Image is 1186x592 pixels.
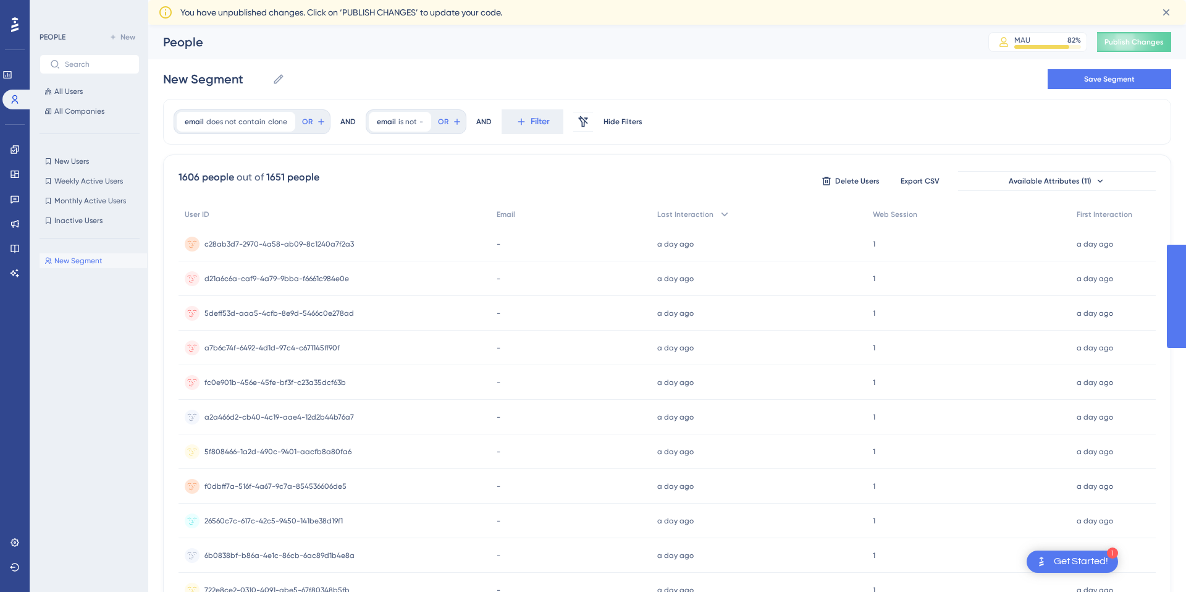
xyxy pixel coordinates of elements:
time: a day ago [657,413,694,421]
span: a2a466d2-cb40-4c19-aae4-12d2b44b76a7 [204,412,354,422]
button: Hide Filters [603,112,642,132]
time: a day ago [657,309,694,318]
span: You have unpublished changes. Click on ‘PUBLISH CHANGES’ to update your code. [180,5,502,20]
button: Inactive Users [40,213,140,228]
span: 1 [873,412,875,422]
div: out of [237,170,264,185]
time: a day ago [1077,344,1113,352]
button: New Users [40,154,140,169]
span: 6b0838bf-b86a-4e1c-86cb-6ac89d1b4e8a [204,551,355,560]
time: a day ago [657,274,694,283]
time: a day ago [1077,378,1113,387]
time: a day ago [657,551,694,560]
span: clone [268,117,287,127]
time: a day ago [1077,517,1113,525]
span: Monthly Active Users [54,196,126,206]
button: Weekly Active Users [40,174,140,188]
span: First Interaction [1077,209,1132,219]
span: OR [438,117,448,127]
iframe: UserGuiding AI Assistant Launcher [1134,543,1171,580]
span: fc0e901b-456e-45fe-bf3f-c23a35dcf63b [204,378,346,387]
div: Get Started! [1054,555,1108,569]
span: Save Segment [1084,74,1135,84]
span: 1 [873,516,875,526]
span: Filter [531,114,550,129]
button: Filter [502,109,563,134]
div: People [163,33,957,51]
button: Available Attributes (11) [958,171,1156,191]
span: email [185,117,204,127]
span: New Users [54,156,89,166]
span: Available Attributes (11) [1009,176,1091,186]
span: All Companies [54,106,104,116]
span: - [497,551,500,560]
span: Weekly Active Users [54,176,123,186]
button: All Users [40,84,140,99]
button: OR [300,112,327,132]
div: 1 [1107,548,1118,559]
span: - [497,308,500,318]
div: PEOPLE [40,32,65,42]
time: a day ago [1077,482,1113,491]
span: 1 [873,308,875,318]
button: Delete Users [820,171,881,191]
span: f0dbff7a-516f-4a67-9c7a-854536606de5 [204,481,347,491]
button: Publish Changes [1097,32,1171,52]
span: 26560c7c-617c-42c5-9450-141be38d19f1 [204,516,343,526]
span: - [497,516,500,526]
span: email [377,117,396,127]
span: - [497,239,500,249]
span: 1 [873,481,875,491]
time: a day ago [657,517,694,525]
span: Export CSV [901,176,940,186]
span: 1 [873,239,875,249]
span: - [497,447,500,457]
span: Inactive Users [54,216,103,226]
span: Hide Filters [604,117,642,127]
span: - [497,378,500,387]
span: - [419,117,423,127]
span: 5f808466-1a2d-490c-9401-aacfb8a80fa6 [204,447,351,457]
span: Publish Changes [1104,37,1164,47]
div: MAU [1014,35,1030,45]
span: c28ab3d7-2970-4a58-ab09-8c1240a7f2a3 [204,239,354,249]
div: AND [340,109,356,134]
div: 1606 people [179,170,234,185]
span: All Users [54,87,83,96]
input: Segment Name [163,70,267,88]
time: a day ago [1077,447,1113,456]
input: Search [65,60,129,69]
div: 82 % [1067,35,1081,45]
button: Monthly Active Users [40,193,140,208]
span: 1 [873,343,875,353]
div: Open Get Started! checklist, remaining modules: 1 [1027,551,1118,573]
button: Export CSV [889,171,951,191]
button: Save Segment [1048,69,1171,89]
span: is not [398,117,417,127]
span: - [497,343,500,353]
span: 1 [873,551,875,560]
time: a day ago [1077,309,1113,318]
time: a day ago [657,378,694,387]
button: All Companies [40,104,140,119]
span: Email [497,209,515,219]
time: a day ago [657,344,694,352]
span: d21a6c6a-caf9-4a79-9bba-f6661c984e0e [204,274,349,284]
span: - [497,274,500,284]
span: 5deff53d-aaa5-4cfb-8e9d-5466c0e278ad [204,308,354,318]
span: New Segment [54,256,103,266]
span: - [497,481,500,491]
span: 1 [873,447,875,457]
time: a day ago [657,447,694,456]
span: 1 [873,378,875,387]
span: a7b6c74f-6492-4d1d-97c4-c671145ff90f [204,343,340,353]
div: AND [476,109,492,134]
span: Last Interaction [657,209,713,219]
span: Web Session [873,209,917,219]
span: New [120,32,135,42]
span: Delete Users [835,176,880,186]
time: a day ago [657,482,694,491]
button: New Segment [40,253,147,268]
span: - [497,412,500,422]
button: New [105,30,140,44]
